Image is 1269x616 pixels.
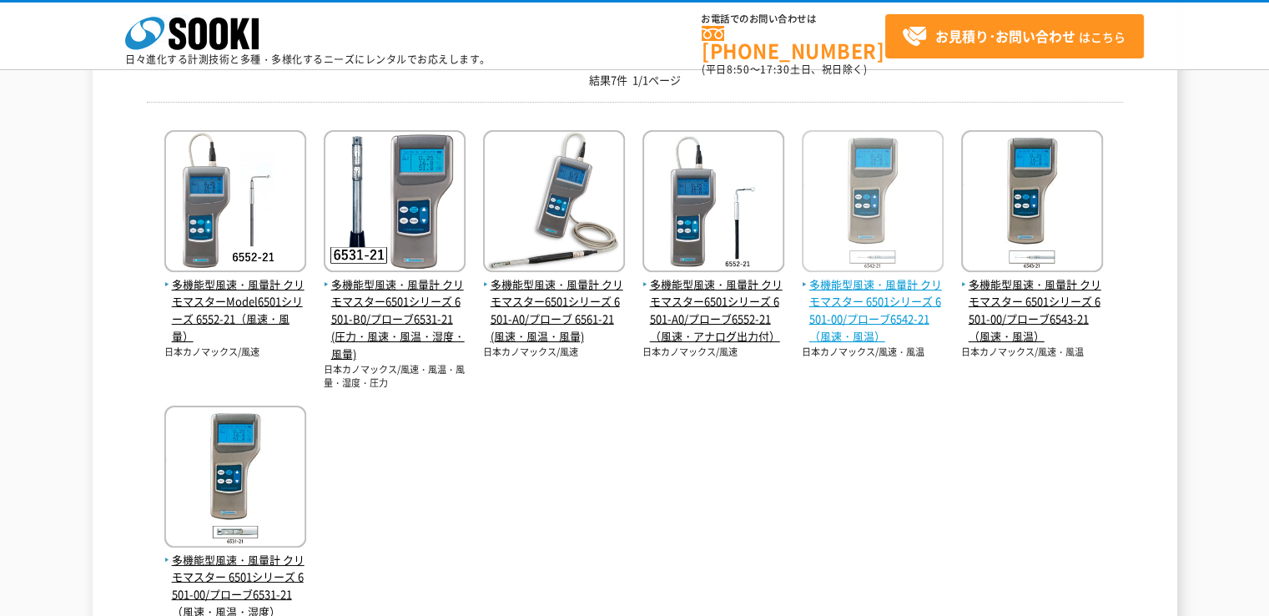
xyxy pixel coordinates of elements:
p: 日本カノマックス/風速 [483,346,625,360]
p: 結果7件 1/1ページ [147,72,1123,89]
img: 6552-21（風速・風量） [164,130,306,276]
span: (平日 ～ 土日、祝日除く) [702,62,867,77]
p: 日本カノマックス/風速 [642,346,784,360]
a: お見積り･お問い合わせはこちら [885,14,1144,58]
img: 6501-B0/プローブ6531-21(圧力・風速・風温・湿度・風量) [324,130,466,276]
span: 17:30 [760,62,790,77]
a: [PHONE_NUMBER] [702,26,885,60]
strong: お見積り･お問い合わせ [935,26,1075,46]
p: 日本カノマックス/風速・風温・風量・湿度・圧力 [324,363,466,391]
span: 多機能型風速・風量計 クリモマスター6501シリーズ 6501-B0/プローブ6531-21(圧力・風速・風温・湿度・風量) [324,276,466,363]
span: お電話でのお問い合わせは [702,14,885,24]
span: 多機能型風速・風量計 クリモマスター 6501シリーズ 6501-00/プローブ6543-21（風速・風温） [961,276,1103,346]
img: 6501-A0/プローブ 6561-21(風速・風温・風量) [483,130,625,276]
img: 6501-A0/プローブ6552-21（風速・アナログ出力付） [642,130,784,276]
img: 6501-00/プローブ6531-21（風速・風温・湿度） [164,406,306,552]
a: 多機能型風速・風量計 クリモマスター6501シリーズ 6501-A0/プローブ6552-21（風速・アナログ出力付） [642,259,784,346]
span: 多機能型風速・風量計 クリモマスター6501シリーズ 6501-A0/プローブ6552-21（風速・アナログ出力付） [642,276,784,346]
span: 多機能型風速・風量計 クリモマスター6501シリーズ 6501-A0/プローブ 6561-21(風速・風温・風量) [483,276,625,346]
a: 多機能型風速・風量計 クリモマスターModel6501シリーズ 6552-21（風速・風量） [164,259,306,346]
img: 6501-00/プローブ6543-21（風速・風温） [961,130,1103,276]
a: 多機能型風速・風量計 クリモマスター 6501シリーズ 6501-00/プローブ6542-21（風速・風温） [802,259,944,346]
p: 日本カノマックス/風速・風温 [961,346,1103,360]
p: 日々進化する計測技術と多種・多様化するニーズにレンタルでお応えします。 [125,54,491,64]
a: 多機能型風速・風量計 クリモマスター 6501シリーズ 6501-00/プローブ6543-21（風速・風温） [961,259,1103,346]
a: 多機能型風速・風量計 クリモマスター6501シリーズ 6501-B0/プローブ6531-21(圧力・風速・風温・湿度・風量) [324,259,466,363]
span: 多機能型風速・風量計 クリモマスター 6501シリーズ 6501-00/プローブ6542-21（風速・風温） [802,276,944,346]
span: 8:50 [727,62,750,77]
a: 多機能型風速・風量計 クリモマスター6501シリーズ 6501-A0/プローブ 6561-21(風速・風温・風量) [483,259,625,346]
span: 多機能型風速・風量計 クリモマスターModel6501シリーズ 6552-21（風速・風量） [164,276,306,346]
span: はこちら [902,24,1125,49]
p: 日本カノマックス/風速・風温 [802,346,944,360]
p: 日本カノマックス/風速 [164,346,306,360]
img: 6501-00/プローブ6542-21（風速・風温） [802,130,944,276]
